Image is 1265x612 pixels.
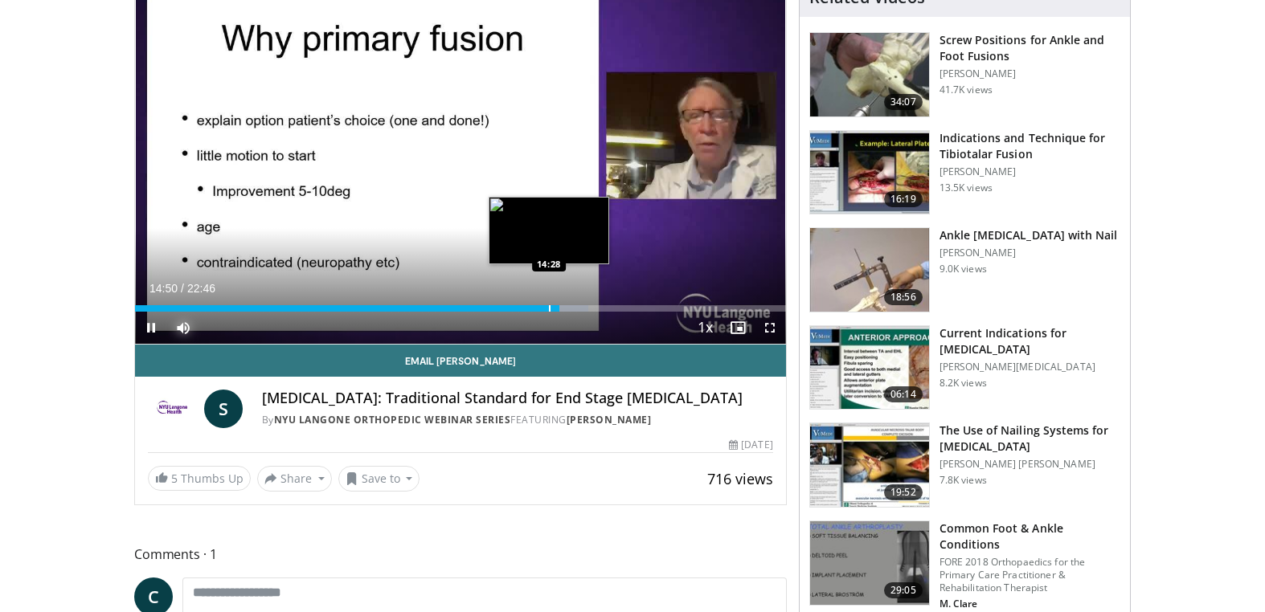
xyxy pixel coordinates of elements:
[940,520,1120,553] h3: Common Foot & Ankle Conditions
[810,33,929,116] img: 67572_0000_3.png.150x105_q85_crop-smart_upscale.jpg
[809,325,1120,410] a: 06:14 Current Indications for [MEDICAL_DATA] [PERSON_NAME][MEDICAL_DATA] 8.2K views
[690,312,722,344] button: Playback Rate
[135,345,786,377] a: Email [PERSON_NAME]
[135,312,167,344] button: Pause
[940,130,1120,162] h3: Indications and Technique for Tibiotalar Fusion
[204,390,243,428] a: S
[884,94,923,110] span: 34:07
[884,191,923,207] span: 16:19
[338,466,420,492] button: Save to
[940,325,1120,357] h3: Current Indications for [MEDICAL_DATA]
[940,377,987,390] p: 8.2K views
[148,390,198,428] img: NYU Langone Orthopedic Webinar Series
[722,312,754,344] button: Enable picture-in-picture mode
[940,67,1120,80] p: [PERSON_NAME]
[810,423,929,507] img: b43ffa0a-ffe8-42ed-9d49-46302ff16f49.150x105_q85_crop-smart_upscale.jpg
[729,438,772,452] div: [DATE]
[134,544,787,565] span: Comments 1
[940,598,1120,610] p: M. Clare
[940,227,1118,243] h3: Ankle [MEDICAL_DATA] with Nail
[810,228,929,312] img: 66dbdZ4l16WiJhSn4xMDoxOjBrO-I4W8.150x105_q85_crop-smart_upscale.jpg
[707,469,773,488] span: 716 views
[810,131,929,214] img: d06e34d7-2aee-48bc-9eb9-9d6afd40d332.150x105_q85_crop-smart_upscale.jpg
[810,326,929,410] img: 08e4fd68-ad3e-4a26-8c77-94a65c417943.150x105_q85_crop-smart_upscale.jpg
[940,84,993,96] p: 41.7K views
[149,282,178,295] span: 14:50
[148,466,251,491] a: 5 Thumbs Up
[567,413,652,426] a: [PERSON_NAME]
[262,413,773,427] div: By FEATURING
[489,197,609,264] img: image.jpeg
[884,289,923,305] span: 18:56
[810,521,929,605] img: 6ece7218-3b5d-40f5-ae19-d9dd7468f08b.150x105_q85_crop-smart_upscale.jpg
[940,32,1120,64] h3: Screw Positions for Ankle and Foot Fusions
[940,247,1118,259] p: [PERSON_NAME]
[940,361,1120,373] p: [PERSON_NAME][MEDICAL_DATA]
[884,386,923,402] span: 06:14
[884,484,923,500] span: 19:52
[754,312,786,344] button: Fullscreen
[181,282,184,295] span: /
[809,32,1120,117] a: 34:07 Screw Positions for Ankle and Foot Fusions [PERSON_NAME] 41.7K views
[940,182,993,194] p: 13.5K views
[187,282,215,295] span: 22:46
[262,390,773,407] h4: [MEDICAL_DATA]: Traditional Standard for End Stage [MEDICAL_DATA]
[274,413,511,426] a: NYU Langone Orthopedic Webinar Series
[940,263,987,275] p: 9.0K views
[940,458,1120,471] p: [PERSON_NAME] [PERSON_NAME]
[135,305,786,312] div: Progress Bar
[171,471,178,486] span: 5
[940,422,1120,455] h3: The Use of Nailing Systems for [MEDICAL_DATA]
[167,312,199,344] button: Mute
[809,227,1120,312] a: 18:56 Ankle [MEDICAL_DATA] with Nail [PERSON_NAME] 9.0K views
[884,582,923,598] span: 29:05
[940,556,1120,594] p: FORE 2018 Orthopaedics for the Primary Care Practitioner & Rehabilitation Therapist
[940,165,1120,178] p: [PERSON_NAME]
[940,474,987,487] p: 7.8K views
[809,130,1120,215] a: 16:19 Indications and Technique for Tibiotalar Fusion [PERSON_NAME] 13.5K views
[809,422,1120,508] a: 19:52 The Use of Nailing Systems for [MEDICAL_DATA] [PERSON_NAME] [PERSON_NAME] 7.8K views
[257,466,332,492] button: Share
